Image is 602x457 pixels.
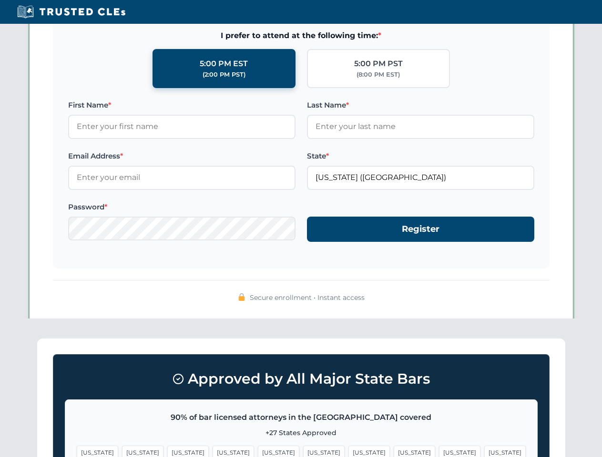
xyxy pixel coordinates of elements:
[68,150,296,162] label: Email Address
[354,58,403,70] div: 5:00 PM PST
[203,70,245,79] div: (2:00 PM PST)
[307,115,534,139] input: Enter your last name
[68,115,296,139] input: Enter your first name
[238,293,245,301] img: 🔒
[77,427,526,438] p: +27 States Approved
[77,411,526,424] p: 90% of bar licensed attorneys in the [GEOGRAPHIC_DATA] covered
[68,30,534,42] span: I prefer to attend at the following time:
[14,5,128,19] img: Trusted CLEs
[307,217,534,242] button: Register
[68,201,296,213] label: Password
[68,166,296,189] input: Enter your email
[307,150,534,162] label: State
[65,366,538,392] h3: Approved by All Major State Bars
[200,58,248,70] div: 5:00 PM EST
[357,70,400,79] div: (8:00 PM EST)
[68,99,296,111] label: First Name
[307,99,534,111] label: Last Name
[250,292,365,303] span: Secure enrollment • Instant access
[307,166,534,189] input: Florida (FL)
